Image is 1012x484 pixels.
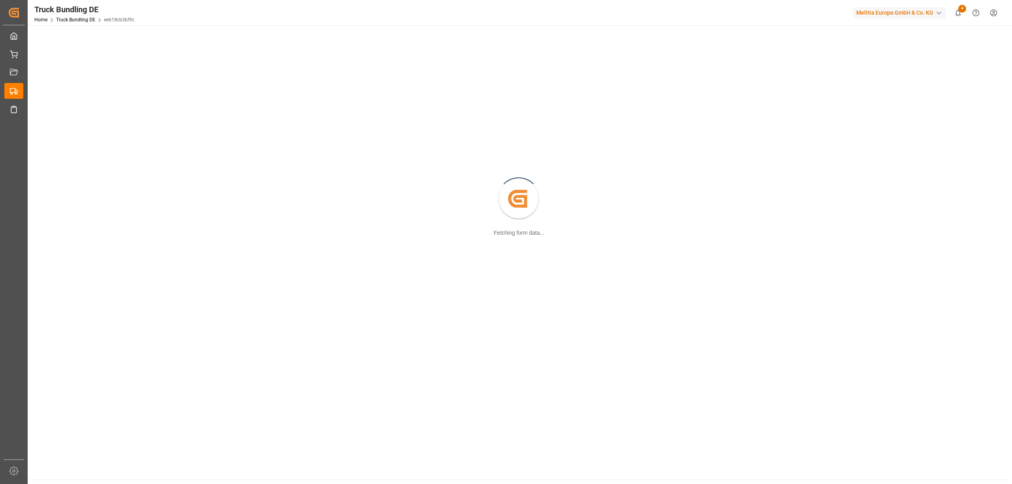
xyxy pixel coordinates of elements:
a: Home [34,17,47,23]
button: Melitta Europa GmbH & Co. KG [853,5,949,20]
button: show 4 new notifications [949,4,967,22]
div: Melitta Europa GmbH & Co. KG [853,7,946,19]
a: Truck Bundling DE [56,17,95,23]
div: Truck Bundling DE [34,4,134,15]
button: Help Center [967,4,985,22]
div: Fetching form data... [494,229,544,237]
span: 4 [958,5,966,13]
